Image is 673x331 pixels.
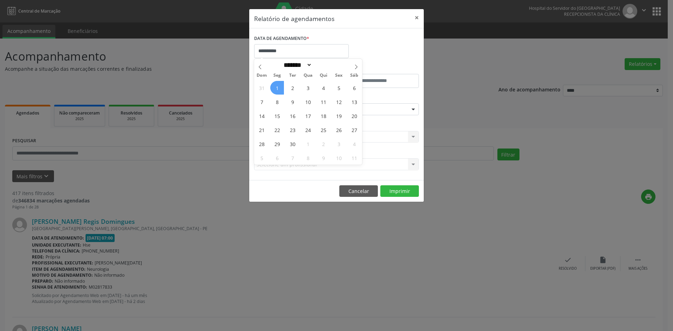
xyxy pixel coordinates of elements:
span: Setembro 2, 2025 [286,81,299,95]
span: Outubro 5, 2025 [255,151,268,165]
span: Sex [331,73,347,78]
span: Setembro 24, 2025 [301,123,315,137]
span: Setembro 29, 2025 [270,137,284,151]
span: Setembro 14, 2025 [255,109,268,123]
span: Outubro 1, 2025 [301,137,315,151]
span: Setembro 20, 2025 [347,109,361,123]
span: Setembro 23, 2025 [286,123,299,137]
span: Setembro 21, 2025 [255,123,268,137]
span: Setembro 17, 2025 [301,109,315,123]
span: Setembro 6, 2025 [347,81,361,95]
span: Outubro 6, 2025 [270,151,284,165]
span: Setembro 30, 2025 [286,137,299,151]
label: ATÉ [338,63,419,74]
span: Setembro 15, 2025 [270,109,284,123]
input: Year [312,61,335,69]
span: Setembro 27, 2025 [347,123,361,137]
span: Ter [285,73,300,78]
span: Setembro 26, 2025 [332,123,346,137]
button: Close [410,9,424,26]
span: Outubro 9, 2025 [317,151,330,165]
span: Dom [254,73,270,78]
span: Setembro 28, 2025 [255,137,268,151]
span: Setembro 4, 2025 [317,81,330,95]
span: Setembro 18, 2025 [317,109,330,123]
span: Agosto 31, 2025 [255,81,268,95]
select: Month [281,61,312,69]
span: Setembro 7, 2025 [255,95,268,109]
span: Setembro 8, 2025 [270,95,284,109]
span: Qui [316,73,331,78]
span: Setembro 11, 2025 [317,95,330,109]
span: Setembro 1, 2025 [270,81,284,95]
span: Setembro 25, 2025 [317,123,330,137]
span: Setembro 19, 2025 [332,109,346,123]
button: Cancelar [339,185,378,197]
span: Setembro 9, 2025 [286,95,299,109]
h5: Relatório de agendamentos [254,14,334,23]
span: Setembro 5, 2025 [332,81,346,95]
span: Setembro 16, 2025 [286,109,299,123]
span: Setembro 22, 2025 [270,123,284,137]
span: Seg [270,73,285,78]
span: Setembro 13, 2025 [347,95,361,109]
span: Outubro 3, 2025 [332,137,346,151]
span: Setembro 12, 2025 [332,95,346,109]
span: Outubro 7, 2025 [286,151,299,165]
span: Outubro 8, 2025 [301,151,315,165]
span: Setembro 10, 2025 [301,95,315,109]
span: Sáb [347,73,362,78]
span: Qua [300,73,316,78]
span: Outubro 2, 2025 [317,137,330,151]
span: Outubro 4, 2025 [347,137,361,151]
span: Outubro 11, 2025 [347,151,361,165]
span: Setembro 3, 2025 [301,81,315,95]
span: Outubro 10, 2025 [332,151,346,165]
button: Imprimir [380,185,419,197]
label: DATA DE AGENDAMENTO [254,33,309,44]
